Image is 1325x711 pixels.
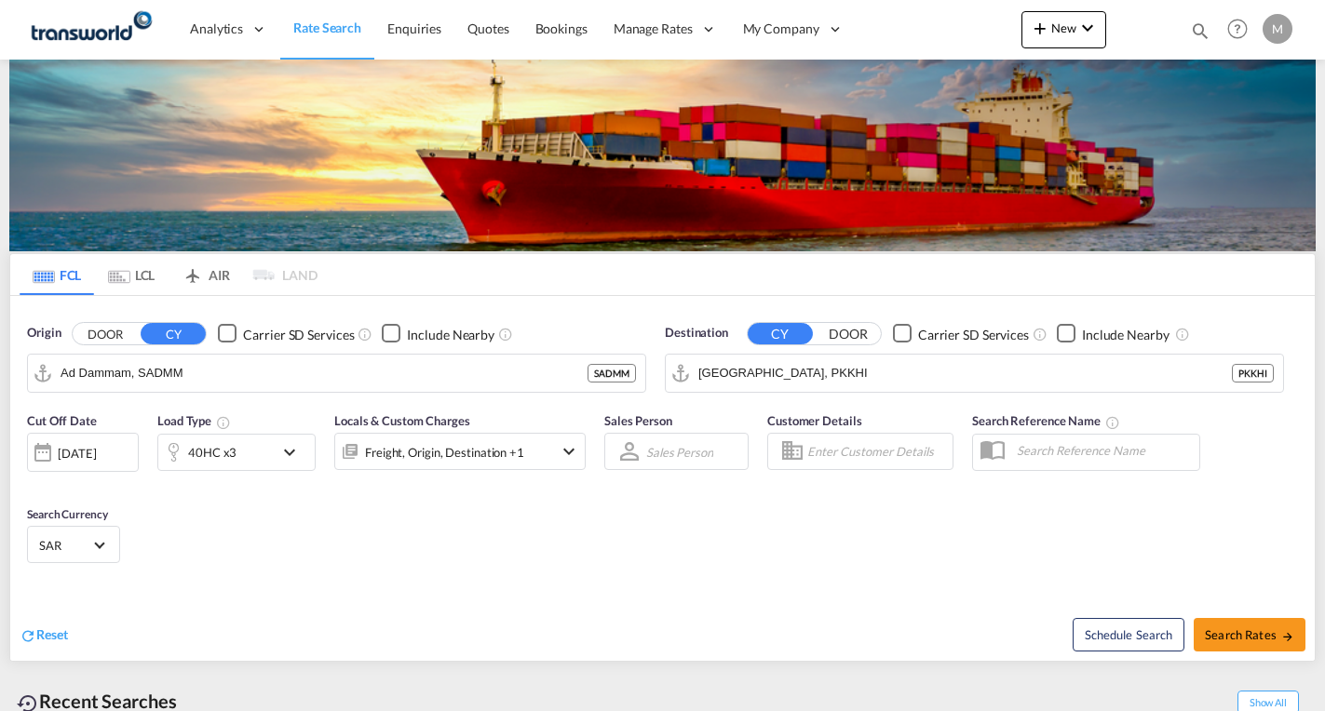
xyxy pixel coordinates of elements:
[20,627,36,644] md-icon: icon-refresh
[407,326,494,344] div: Include Nearby
[1033,327,1048,342] md-icon: Unchecked: Search for CY (Container Yard) services for all selected carriers.Checked : Search for...
[27,470,41,495] md-datepicker: Select
[1222,13,1263,47] div: Help
[141,323,206,344] button: CY
[1105,415,1120,430] md-icon: Your search will be saved by the below given name
[73,323,138,344] button: DOOR
[188,439,237,465] div: 40HC x3
[20,254,318,295] md-pagination-wrapper: Use the left and right arrow keys to navigate between tabs
[382,324,494,343] md-checkbox: Checkbox No Ink
[666,355,1283,392] md-input-container: Karachi, PKKHI
[182,264,204,278] md-icon: icon-airplane
[1175,327,1190,342] md-icon: Unchecked: Ignores neighbouring ports when fetching rates.Checked : Includes neighbouring ports w...
[1222,13,1253,45] span: Help
[1021,11,1106,48] button: icon-plus 400-fgNewicon-chevron-down
[1007,436,1199,464] input: Search Reference Name
[20,625,68,646] div: icon-refreshReset
[1029,20,1099,35] span: New
[918,326,1029,344] div: Carrier SD Services
[243,326,354,344] div: Carrier SD Services
[36,626,68,642] span: Reset
[604,413,672,428] span: Sales Person
[190,20,243,38] span: Analytics
[644,438,715,465] md-select: Sales Person
[334,413,470,428] span: Locals & Custom Charges
[972,413,1120,428] span: Search Reference Name
[665,324,728,342] span: Destination
[28,355,645,392] md-input-container: Ad Dammam, SADMM
[588,364,636,382] div: SADMM
[365,439,524,465] div: Freight Origin Destination Factory Stuffing
[27,413,97,428] span: Cut Off Date
[816,323,881,344] button: DOOR
[1263,14,1292,44] div: M
[20,254,94,295] md-tab-item: FCL
[27,324,61,342] span: Origin
[743,20,819,38] span: My Company
[387,20,441,36] span: Enquiries
[58,445,96,462] div: [DATE]
[28,8,154,50] img: 1a84b2306ded11f09c1219774cd0a0fe.png
[218,324,354,343] md-checkbox: Checkbox No Ink
[1082,326,1170,344] div: Include Nearby
[10,296,1315,661] div: Origin DOOR CY Checkbox No InkUnchecked: Search for CY (Container Yard) services for all selected...
[614,20,693,38] span: Manage Rates
[39,537,91,554] span: SAR
[748,323,813,344] button: CY
[1073,618,1184,651] button: Note: By default Schedule search will only considerorigin ports, destination ports and cut off da...
[1076,17,1099,39] md-icon: icon-chevron-down
[1190,20,1210,48] div: icon-magnify
[1190,20,1210,41] md-icon: icon-magnify
[467,20,508,36] span: Quotes
[94,254,169,295] md-tab-item: LCL
[9,60,1316,251] img: LCL+%26+FCL+BACKGROUND.png
[157,413,231,428] span: Load Type
[1205,627,1294,642] span: Search Rates
[61,359,588,387] input: Search by Port
[27,433,139,472] div: [DATE]
[334,433,586,470] div: Freight Origin Destination Factory Stuffingicon-chevron-down
[1281,630,1294,643] md-icon: icon-arrow-right
[1029,17,1051,39] md-icon: icon-plus 400-fg
[1232,364,1274,382] div: PKKHI
[358,327,372,342] md-icon: Unchecked: Search for CY (Container Yard) services for all selected carriers.Checked : Search for...
[698,359,1232,387] input: Search by Port
[535,20,588,36] span: Bookings
[157,434,316,471] div: 40HC x3icon-chevron-down
[169,254,243,295] md-tab-item: AIR
[498,327,513,342] md-icon: Unchecked: Ignores neighbouring ports when fetching rates.Checked : Includes neighbouring ports w...
[27,507,108,521] span: Search Currency
[278,441,310,463] md-icon: icon-chevron-down
[558,440,580,463] md-icon: icon-chevron-down
[293,20,361,35] span: Rate Search
[767,413,861,428] span: Customer Details
[807,437,947,465] input: Enter Customer Details
[216,415,231,430] md-icon: icon-information-outline
[37,531,110,558] md-select: Select Currency: ﷼ SARSaudi Arabia Riyal
[893,324,1029,343] md-checkbox: Checkbox No Ink
[1057,324,1170,343] md-checkbox: Checkbox No Ink
[1194,618,1305,651] button: Search Ratesicon-arrow-right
